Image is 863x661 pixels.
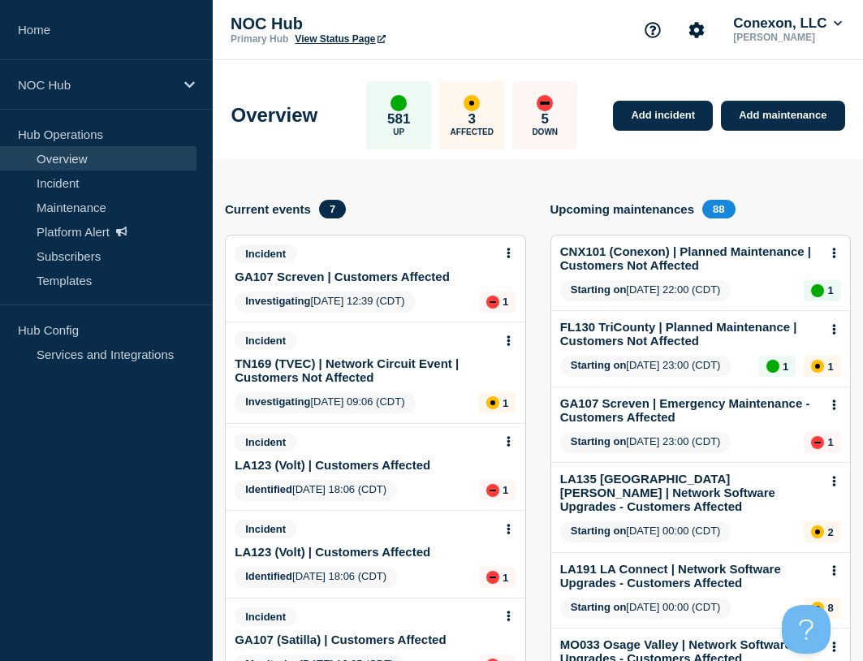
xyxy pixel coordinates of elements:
span: [DATE] 18:06 (CDT) [235,567,397,588]
h1: Overview [231,104,318,127]
p: [PERSON_NAME] [730,32,845,43]
a: Add maintenance [721,101,844,131]
div: down [811,436,824,449]
iframe: Help Scout Beacon - Open [782,605,831,654]
h4: Upcoming maintenances [550,202,695,216]
div: affected [811,360,824,373]
div: down [537,95,553,111]
p: 1 [503,572,508,584]
a: LA123 (Volt) | Customers Affected [235,458,430,472]
p: 3 [468,111,476,127]
a: FL130 TriCounty | Planned Maintenance | Customers Not Affected [560,320,819,348]
a: LA191 LA Connect | Network Software Upgrades - Customers Affected [560,562,819,590]
span: Incident [235,244,296,263]
span: [DATE] 00:00 (CDT) [560,521,731,542]
button: Support [636,13,670,47]
p: 1 [503,397,508,409]
a: Add incident [613,101,713,131]
button: Account settings [680,13,714,47]
div: down [486,484,499,497]
button: Conexon, LLC [730,15,845,32]
div: affected [464,95,480,111]
p: 1 [503,296,508,308]
p: 1 [783,361,788,373]
p: Up [393,127,404,136]
div: affected [486,396,499,409]
span: Incident [235,331,296,350]
span: [DATE] 23:00 (CDT) [560,432,731,453]
p: Down [532,127,558,136]
span: Identified [245,570,292,582]
div: down [486,296,499,309]
p: NOC Hub [18,78,174,92]
a: LA135 [GEOGRAPHIC_DATA][PERSON_NAME] | Network Software Upgrades - Customers Affected [560,472,819,513]
a: LA123 (Volt) | Customers Affected [235,545,430,559]
span: [DATE] 22:00 (CDT) [560,280,731,301]
div: up [811,284,824,297]
span: Investigating [245,395,310,408]
span: Starting on [571,601,627,613]
div: up [391,95,407,111]
span: Investigating [245,295,310,307]
span: [DATE] 00:00 (CDT) [560,598,731,619]
div: affected [811,525,824,538]
p: 8 [827,602,833,614]
div: affected [811,602,824,615]
span: Incident [235,520,296,538]
span: [DATE] 23:00 (CDT) [560,356,731,377]
span: [DATE] 12:39 (CDT) [235,292,415,313]
p: 5 [542,111,549,127]
span: Starting on [571,283,627,296]
div: up [766,360,779,373]
span: Incident [235,433,296,451]
a: TN169 (TVEC) | Network Circuit Event | Customers Not Affected [235,356,494,384]
span: Starting on [571,435,627,447]
span: [DATE] 09:06 (CDT) [235,392,415,413]
h4: Current events [225,202,311,216]
p: 1 [827,284,833,296]
a: View Status Page [295,33,385,45]
a: GA107 (Satilla) | Customers Affected [235,633,446,646]
a: GA107 Screven | Customers Affected [235,270,450,283]
p: Primary Hub [231,33,288,45]
span: Identified [245,483,292,495]
span: [DATE] 18:06 (CDT) [235,480,397,501]
p: NOC Hub [231,15,555,33]
span: Starting on [571,359,627,371]
span: 88 [702,200,735,218]
a: GA107 Screven | Emergency Maintenance - Customers Affected [560,396,819,424]
p: 2 [827,526,833,538]
span: Incident [235,607,296,626]
span: 7 [319,200,346,218]
p: Affected [451,127,494,136]
div: down [486,571,499,584]
p: 1 [827,436,833,448]
p: 1 [827,361,833,373]
a: CNX101 (Conexon) | Planned Maintenance | Customers Not Affected [560,244,819,272]
span: Starting on [571,525,627,537]
p: 581 [387,111,410,127]
p: 1 [503,484,508,496]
